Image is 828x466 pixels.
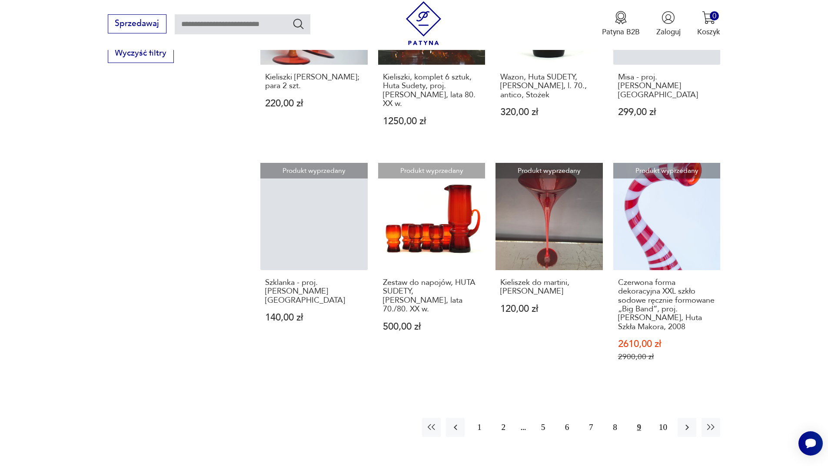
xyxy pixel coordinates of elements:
p: 140,00 zł [265,313,363,322]
button: 6 [558,418,576,436]
a: Produkt wyprzedanyZestaw do napojów, HUTA SUDETY, Z. Horbowy, lata 70./80. XX w.Zestaw do napojów... [378,163,485,381]
h3: Kieliszki, komplet 6 sztuk, Huta Sudety, proj. [PERSON_NAME], lata 80. XX w. [383,73,481,109]
p: 500,00 zł [383,322,481,331]
h3: Szklanka - proj. [PERSON_NAME][GEOGRAPHIC_DATA] [265,278,363,305]
h3: Wazon, Huta SUDETY, [PERSON_NAME], l. 70., antico, Stożek [500,73,598,99]
img: Patyna - sklep z meblami i dekoracjami vintage [402,1,446,45]
p: 2900,00 zł [618,352,716,361]
h3: Kieliszek do martini, [PERSON_NAME] [500,278,598,296]
p: Koszyk [697,27,720,37]
p: Zaloguj [656,27,681,37]
h3: Czerwona forma dekoracyjna XXL szkło sodowe ręcznie formowane „Big Band”, proj. [PERSON_NAME], Hu... [618,278,716,331]
button: Zaloguj [656,11,681,37]
button: 9 [630,418,648,436]
p: 2610,00 zł [618,340,716,349]
img: Ikona medalu [614,11,628,24]
button: 1 [470,418,489,436]
a: Produkt wyprzedanyKieliszek do martini, Zbigniew HorbowyKieliszek do martini, [PERSON_NAME]120,00 zł [495,163,603,381]
button: 7 [582,418,600,436]
div: 0 [710,11,719,20]
p: 299,00 zł [618,108,716,117]
a: Ikona medaluPatyna B2B [602,11,640,37]
a: Produkt wyprzedanySzklanka - proj. Z. HorbowySzklanka - proj. [PERSON_NAME][GEOGRAPHIC_DATA]140,0... [260,163,368,381]
button: Szukaj [292,17,305,30]
button: 8 [605,418,624,436]
a: Produkt wyprzedanyCzerwona forma dekoracyjna XXL szkło sodowe ręcznie formowane „Big Band”, proj.... [613,163,721,381]
p: 120,00 zł [500,304,598,314]
button: 5 [534,418,552,436]
button: Wyczyść filtry [108,44,174,63]
p: Patyna B2B [602,27,640,37]
h3: Kieliszki [PERSON_NAME]; para 2 szt. [265,73,363,91]
h3: Zestaw do napojów, HUTA SUDETY, [PERSON_NAME], lata 70./80. XX w. [383,278,481,314]
button: 2 [494,418,513,436]
button: 10 [654,418,672,436]
iframe: Smartsupp widget button [798,431,823,456]
button: Patyna B2B [602,11,640,37]
button: 0Koszyk [697,11,720,37]
h3: Misa - proj. [PERSON_NAME][GEOGRAPHIC_DATA] [618,73,716,99]
p: 220,00 zł [265,99,363,108]
a: Sprzedawaj [108,21,166,28]
img: Ikonka użytkownika [662,11,675,24]
p: 320,00 zł [500,108,598,117]
button: Sprzedawaj [108,14,166,33]
p: 1250,00 zł [383,117,481,126]
img: Ikona koszyka [702,11,715,24]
